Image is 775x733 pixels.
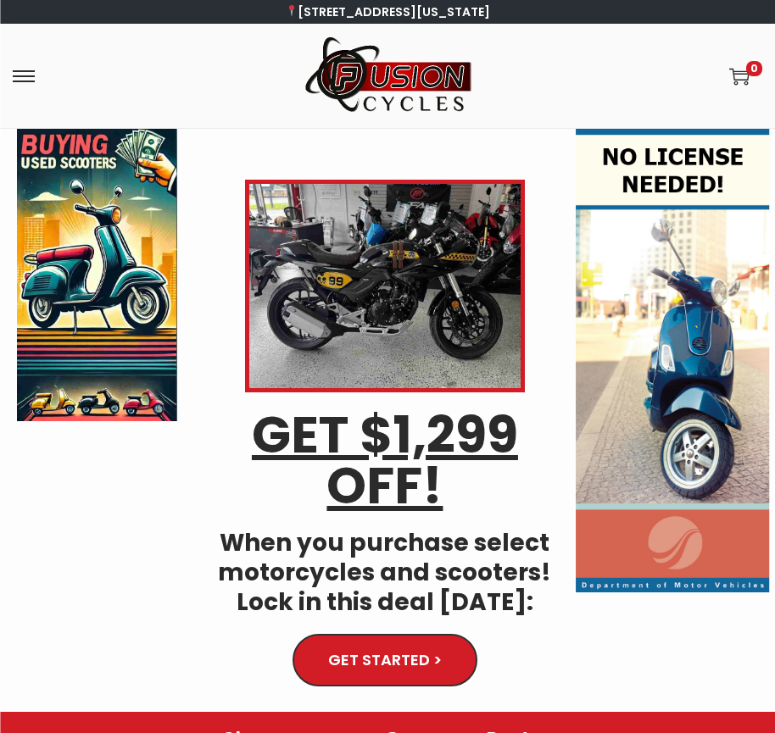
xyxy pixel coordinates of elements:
[293,634,477,686] a: GET STARTED >
[286,5,298,17] img: 📍
[729,66,750,86] a: 0
[203,528,568,617] h4: When you purchase select motorcycles and scooters! Lock in this deal [DATE]:
[328,652,442,668] span: GET STARTED >
[303,36,472,115] img: Woostify mobile logo
[252,399,518,521] u: GET $1,299 OFF!
[285,3,491,20] a: [STREET_ADDRESS][US_STATE]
